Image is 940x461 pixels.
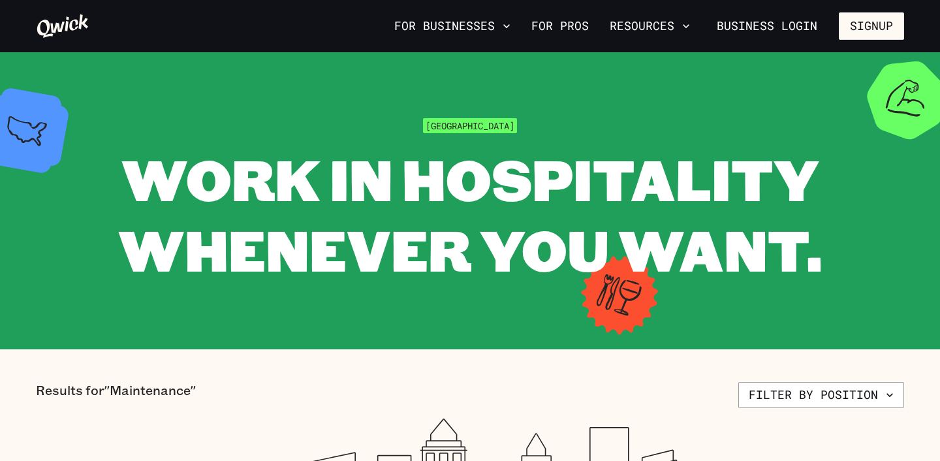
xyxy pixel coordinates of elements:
button: Signup [839,12,904,40]
button: For Businesses [389,15,516,37]
a: For Pros [526,15,594,37]
p: Results for "Maintenance" [36,382,196,408]
button: Resources [604,15,695,37]
button: Filter by position [738,382,904,408]
span: [GEOGRAPHIC_DATA] [423,118,517,133]
span: WORK IN HOSPITALITY WHENEVER YOU WANT. [118,141,822,287]
a: Business Login [706,12,828,40]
